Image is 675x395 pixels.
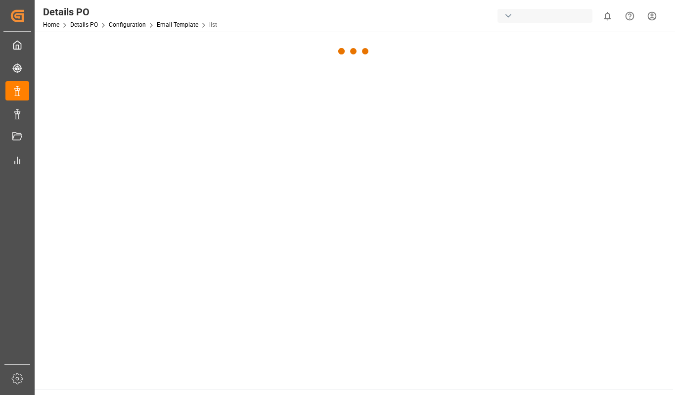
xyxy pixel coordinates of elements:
[619,5,641,27] button: Help Center
[109,21,146,28] a: Configuration
[43,21,59,28] a: Home
[596,5,619,27] button: show 0 new notifications
[70,21,98,28] a: Details PO
[157,21,198,28] a: Email Template
[43,4,217,19] div: Details PO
